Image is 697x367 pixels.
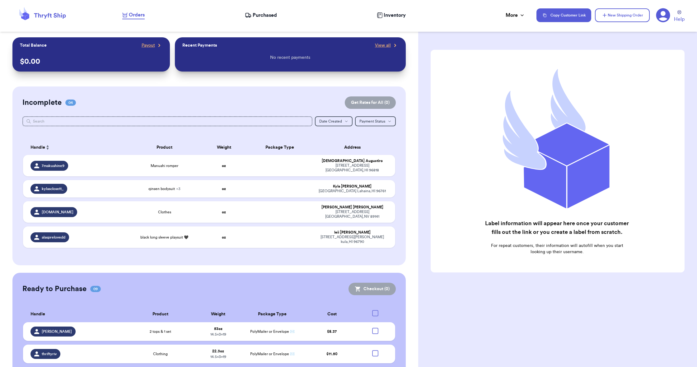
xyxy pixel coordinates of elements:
p: Recent Payments [182,42,217,49]
span: Clothes [158,210,171,215]
p: No recent payments [270,54,310,61]
span: $ 8.37 [327,330,337,333]
th: Product [127,140,202,155]
span: 7makuahine9 [42,163,64,168]
div: leii [PERSON_NAME] [317,230,388,235]
strong: oz [222,210,226,214]
span: + 3 [176,187,180,191]
span: Orders [129,11,145,19]
div: [GEOGRAPHIC_DATA] Lahaina , HI 96761 [317,189,388,193]
h2: Label information will appear here once your customer fills out the link or you create a label fr... [484,219,630,236]
p: $ 0.00 [20,57,162,67]
a: Purchased [245,12,277,19]
span: Manuahi romper [151,163,178,168]
span: PolyMailer or Envelope ✉️ [250,330,295,333]
strong: oz [222,235,226,239]
div: Kyla [PERSON_NAME] [317,184,388,189]
span: qinsen bodysuit [148,186,180,191]
a: Inventory [377,12,406,19]
a: Orders [122,11,145,19]
h2: Ready to Purchase [22,284,87,294]
span: Help [674,16,685,23]
span: 09 [90,286,101,292]
span: black long sleeve playsuit 🖤 [140,235,189,240]
span: 2 tops & 1 set [150,329,171,334]
span: PolyMailer or Envelope ✉️ [250,352,295,356]
div: [STREET_ADDRESS][PERSON_NAME] kula , HI 96790 [317,235,388,244]
div: More [506,12,525,19]
span: thriftyriv [42,351,57,356]
input: Search [22,116,312,126]
button: Payment Status [355,116,396,126]
th: Cost [305,306,359,322]
span: Date Created [319,119,342,123]
th: Product [124,306,196,322]
span: Handle [30,144,45,151]
span: alasprelovedd [42,235,65,240]
span: Purchased [253,12,277,19]
th: Package Type [240,306,305,322]
strong: oz [222,187,226,191]
span: Handle [30,311,45,318]
a: View all [375,42,398,49]
th: Package Type [246,140,313,155]
p: For repeat customers, their information will autofill when you start looking up their username. [484,243,630,255]
button: Checkout (0) [348,283,396,295]
span: kylasclosett_ [42,186,63,191]
h2: Incomplete [22,98,62,108]
th: Address [313,140,395,155]
div: [STREET_ADDRESS] [GEOGRAPHIC_DATA] , NV 89141 [317,210,388,219]
span: 14.5 x 3 x 19 [210,355,226,359]
button: New Shipping Order [595,8,650,22]
span: Payment Status [359,119,385,123]
th: Weight [196,306,240,322]
span: [PERSON_NAME] [42,329,72,334]
span: Payout [142,42,155,49]
span: Clothing [153,351,168,356]
strong: 22.3 oz [212,349,224,353]
span: 04 [65,100,76,106]
div: [PERSON_NAME] [PERSON_NAME] [317,205,388,210]
div: [DEMOGRAPHIC_DATA] Augustiro [317,159,388,163]
button: Copy Customer Link [536,8,591,22]
a: Payout [142,42,162,49]
span: 14.5 x 3 x 19 [210,332,226,336]
button: Sort ascending [45,144,50,151]
span: $ 11.50 [326,352,337,356]
span: View all [375,42,391,49]
span: [DOMAIN_NAME] [42,210,73,215]
p: Total Balance [20,42,47,49]
span: Inventory [384,12,406,19]
button: Get Rates for All (0) [345,96,396,109]
th: Weight [202,140,246,155]
strong: 53 oz [214,327,222,331]
div: [STREET_ADDRESS] [GEOGRAPHIC_DATA] , HI 96818 [317,163,388,173]
a: Help [674,10,685,23]
button: Date Created [315,116,353,126]
strong: oz [222,164,226,168]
